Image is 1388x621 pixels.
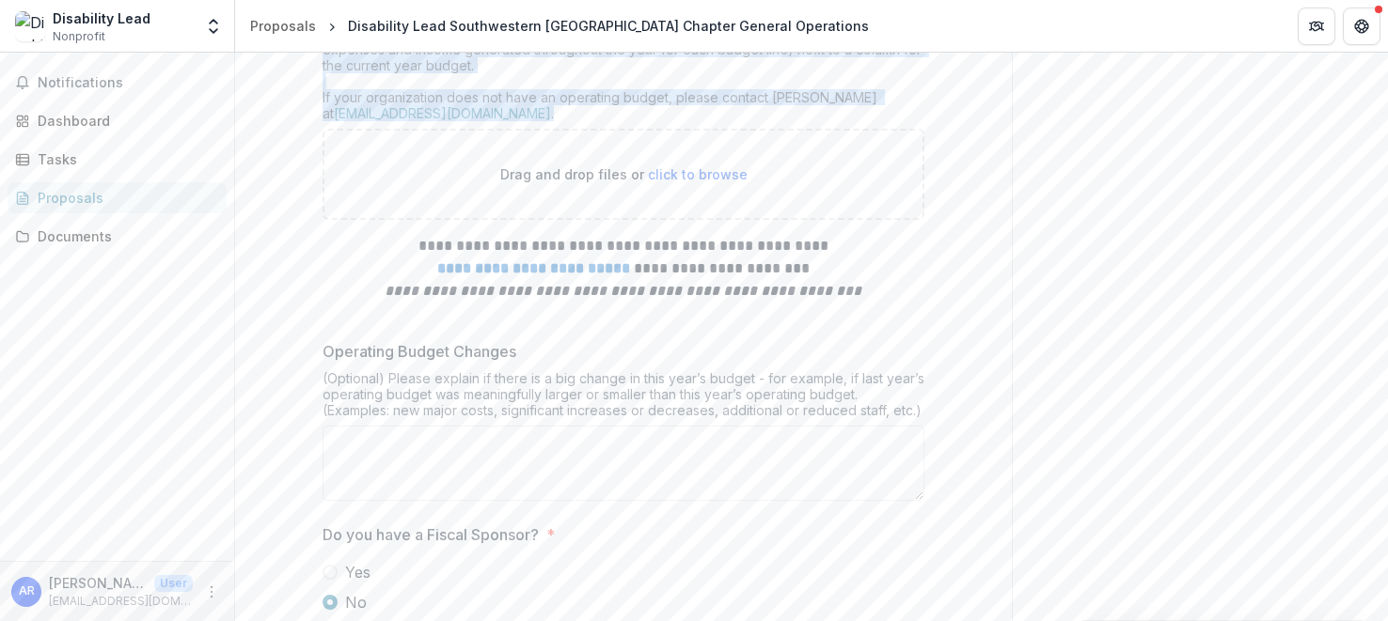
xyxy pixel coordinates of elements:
button: Open entity switcher [200,8,227,45]
div: Proposals [38,188,212,208]
button: Partners [1298,8,1335,45]
p: [EMAIL_ADDRESS][DOMAIN_NAME] [49,593,193,610]
span: click to browse [648,166,748,182]
img: Disability Lead [15,11,45,41]
a: Proposals [243,12,323,39]
span: Notifications [38,75,219,91]
span: Nonprofit [53,28,105,45]
nav: breadcrumb [243,12,876,39]
div: Disability Lead [53,8,150,28]
p: User [154,575,193,592]
span: No [345,591,367,613]
a: Dashboard [8,105,227,136]
div: Anne Renna [19,585,35,598]
p: Do you have a Fiscal Sponsor? [323,523,539,546]
a: Documents [8,221,227,252]
button: More [200,581,223,603]
a: Proposals [8,182,227,213]
div: Disability Lead Southwestern [GEOGRAPHIC_DATA] Chapter General Operations [348,16,869,36]
div: Proposals [250,16,316,36]
p: [PERSON_NAME] [49,573,147,593]
p: Operating Budget Changes [323,340,516,363]
span: Yes [345,561,371,583]
div: (Optional) Please explain if there is a big change in this year’s budget - for example, if last y... [323,370,924,426]
button: Get Help [1343,8,1380,45]
button: Notifications [8,68,227,98]
p: Drag and drop files or [500,164,748,184]
div: Dashboard [38,111,212,131]
a: [EMAIL_ADDRESS][DOMAIN_NAME] [334,105,551,121]
a: Tasks [8,144,227,175]
div: Documents [38,226,212,246]
div: Tasks [38,149,212,169]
